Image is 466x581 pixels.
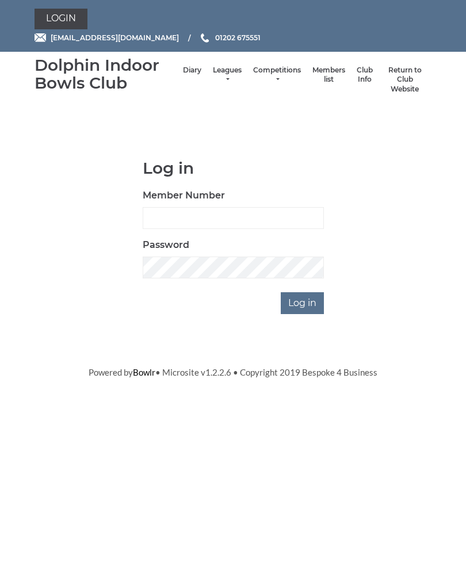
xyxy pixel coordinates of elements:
[143,238,189,252] label: Password
[215,33,261,42] span: 01202 675551
[35,9,87,29] a: Login
[201,33,209,43] img: Phone us
[143,159,324,177] h1: Log in
[199,32,261,43] a: Phone us 01202 675551
[312,66,345,85] a: Members list
[281,292,324,314] input: Log in
[35,32,179,43] a: Email [EMAIL_ADDRESS][DOMAIN_NAME]
[357,66,373,85] a: Club Info
[384,66,426,94] a: Return to Club Website
[213,66,242,85] a: Leagues
[183,66,201,75] a: Diary
[35,33,46,42] img: Email
[89,367,377,377] span: Powered by • Microsite v1.2.2.6 • Copyright 2019 Bespoke 4 Business
[133,367,155,377] a: Bowlr
[253,66,301,85] a: Competitions
[143,189,225,202] label: Member Number
[35,56,177,92] div: Dolphin Indoor Bowls Club
[51,33,179,42] span: [EMAIL_ADDRESS][DOMAIN_NAME]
